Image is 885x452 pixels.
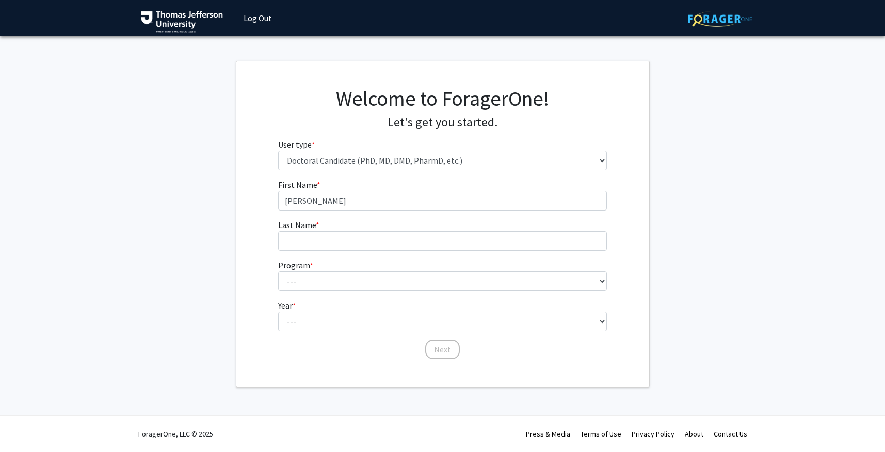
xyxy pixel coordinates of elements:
label: Program [278,259,313,271]
img: ForagerOne Logo [688,11,752,27]
h1: Welcome to ForagerOne! [278,86,607,111]
div: ForagerOne, LLC © 2025 [138,416,213,452]
span: Last Name [278,220,316,230]
iframe: Chat [8,406,44,444]
a: Privacy Policy [632,429,674,439]
a: Terms of Use [581,429,621,439]
button: Next [425,340,460,359]
a: About [685,429,703,439]
span: First Name [278,180,317,190]
a: Contact Us [714,429,747,439]
a: Press & Media [526,429,570,439]
label: Year [278,299,296,312]
img: Thomas Jefferson University Logo [141,11,223,33]
label: User type [278,138,315,151]
h4: Let's get you started. [278,115,607,130]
